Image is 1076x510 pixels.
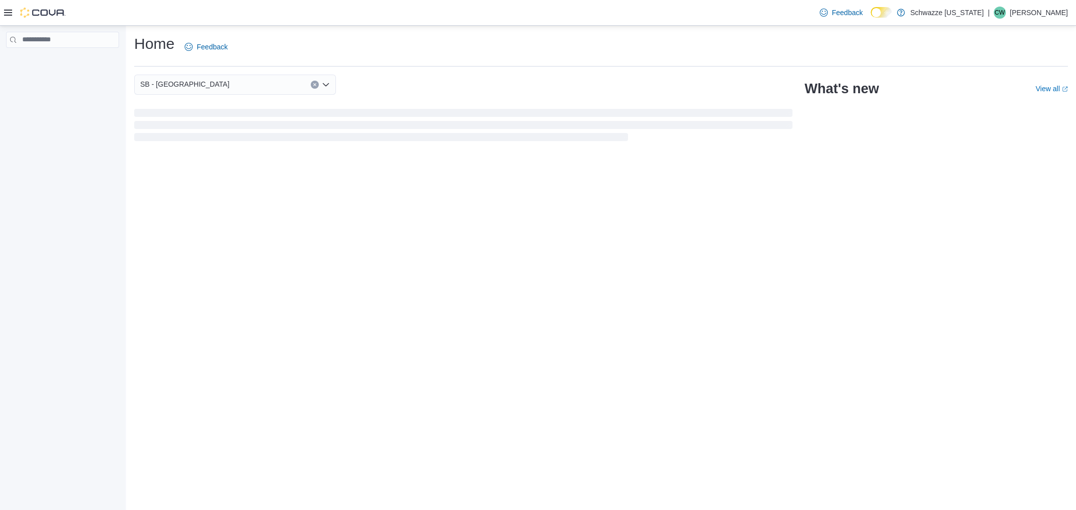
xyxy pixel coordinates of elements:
span: Loading [134,111,792,143]
p: Schwazze [US_STATE] [910,7,984,19]
h2: What's new [805,81,879,97]
input: Dark Mode [871,7,892,18]
a: View allExternal link [1036,85,1068,93]
span: Feedback [832,8,863,18]
img: Cova [20,8,66,18]
a: Feedback [816,3,867,23]
svg: External link [1062,86,1068,92]
p: [PERSON_NAME] [1010,7,1068,19]
div: Cari Welsh [994,7,1006,19]
nav: Complex example [6,50,119,74]
span: CW [995,7,1005,19]
p: | [988,7,990,19]
h1: Home [134,34,175,54]
button: Open list of options [322,81,330,89]
button: Clear input [311,81,319,89]
a: Feedback [181,37,232,57]
span: SB - [GEOGRAPHIC_DATA] [140,78,230,90]
span: Feedback [197,42,228,52]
